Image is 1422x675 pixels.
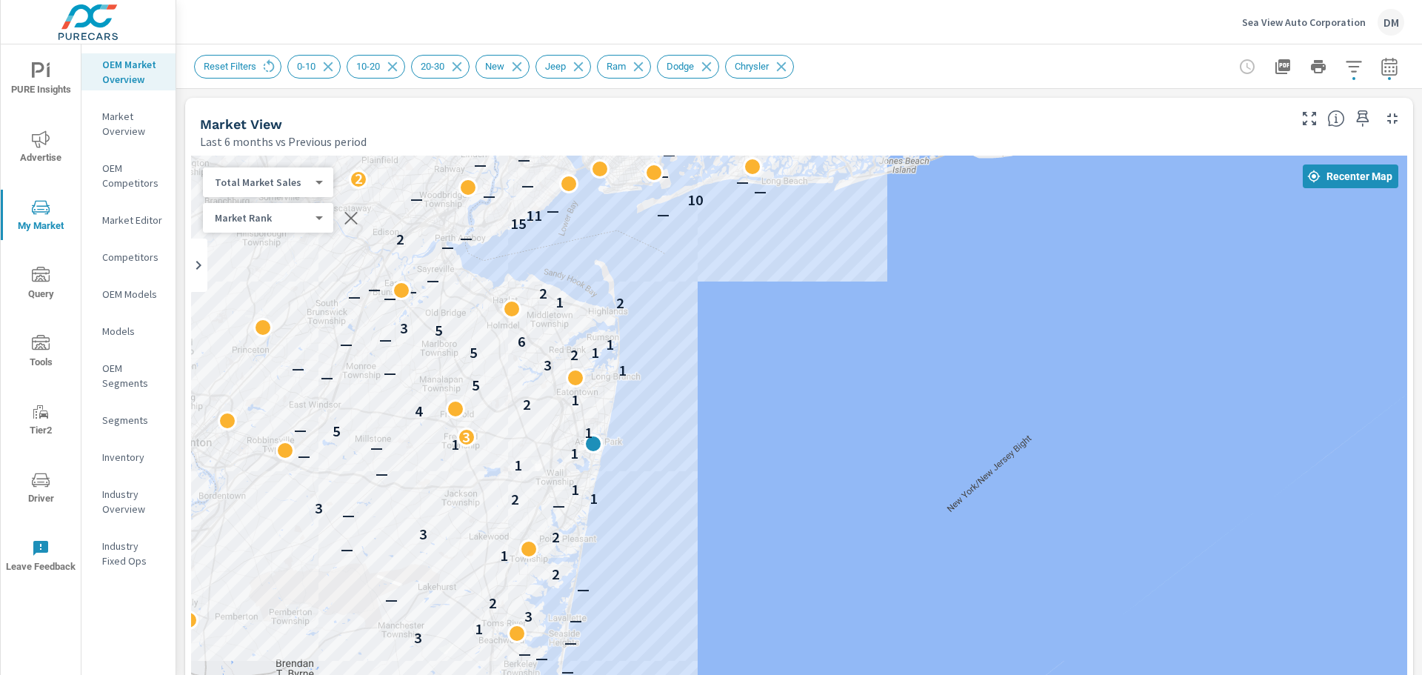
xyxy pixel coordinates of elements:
[102,287,164,302] p: OEM Models
[102,413,164,428] p: Segments
[544,356,552,374] p: 3
[441,238,454,256] p: —
[518,333,526,350] p: 6
[5,130,76,167] span: Advertise
[571,391,579,409] p: 1
[412,61,453,72] span: 20-30
[200,133,367,150] p: Last 6 months vs Previous period
[571,481,579,499] p: 1
[102,57,164,87] p: OEM Market Overview
[644,139,657,156] p: —
[656,167,669,184] p: —
[81,409,176,431] div: Segments
[606,336,614,353] p: 1
[347,55,405,79] div: 10-20
[370,439,383,456] p: —
[462,428,470,446] p: 3
[287,55,341,79] div: 0-10
[81,483,176,520] div: Industry Overview
[521,176,534,194] p: —
[535,55,591,79] div: Jeep
[1309,170,1392,183] span: Recenter Map
[1381,107,1404,130] button: Minimize Widget
[81,105,176,142] div: Market Overview
[298,447,310,465] p: —
[552,565,560,583] p: 2
[5,335,76,371] span: Tools
[410,190,423,207] p: —
[411,55,470,79] div: 20-30
[754,182,767,200] p: —
[1,44,81,590] div: nav menu
[102,161,164,190] p: OEM Competitors
[427,271,439,289] p: —
[102,487,164,516] p: Industry Overview
[400,319,408,337] p: 3
[663,145,675,163] p: —
[342,506,355,524] p: —
[511,491,519,508] p: 2
[451,436,459,453] p: 1
[321,368,333,386] p: —
[584,424,592,442] p: 1
[1242,16,1366,29] p: Sea View Auto Corporation
[736,173,749,190] p: —
[476,61,513,72] span: New
[81,446,176,468] div: Inventory
[590,490,598,508] p: 1
[598,61,635,72] span: Ram
[657,205,670,223] p: —
[725,55,794,79] div: Chrysler
[1378,9,1404,36] div: DM
[460,229,473,247] p: —
[470,344,478,362] p: 5
[435,322,443,339] p: 5
[524,608,533,625] p: 3
[526,207,542,225] p: 11
[81,53,176,90] div: OEM Market Overview
[81,357,176,394] div: OEM Segments
[102,324,164,339] p: Models
[658,61,703,72] span: Dodge
[1303,164,1398,188] button: Recenter Map
[215,211,310,225] p: Market Rank
[657,55,719,79] div: Dodge
[355,170,363,187] p: 2
[102,213,164,227] p: Market Editor
[396,230,404,248] p: 2
[200,116,282,132] h5: Market View
[347,61,389,72] span: 10-20
[315,499,323,517] p: 3
[577,580,590,598] p: —
[102,450,164,465] p: Inventory
[726,61,778,72] span: Chrysler
[203,211,321,225] div: Total Market Sales
[1339,52,1369,82] button: Apply Filters
[5,539,76,576] span: Leave Feedback
[368,280,381,298] p: —
[81,535,176,572] div: Industry Fixed Ops
[618,362,627,379] p: 1
[5,403,76,439] span: Tier2
[102,361,164,390] p: OEM Segments
[514,456,522,474] p: 1
[375,465,388,482] p: —
[570,346,578,364] p: 2
[81,209,176,231] div: Market Editor
[81,246,176,268] div: Competitors
[81,283,176,305] div: OEM Models
[518,150,530,168] p: —
[1351,107,1375,130] span: Save this to your personalized report
[384,364,396,382] p: —
[570,611,582,629] p: —
[535,649,548,667] p: —
[340,335,353,353] p: —
[1327,110,1345,127] span: Find the biggest opportunities in your market for your inventory. Understand by postal code where...
[475,620,483,638] p: 1
[1268,52,1298,82] button: "Export Report to PDF"
[489,594,497,612] p: 2
[5,267,76,303] span: Query
[419,525,427,543] p: 3
[81,157,176,194] div: OEM Competitors
[414,629,422,647] p: 3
